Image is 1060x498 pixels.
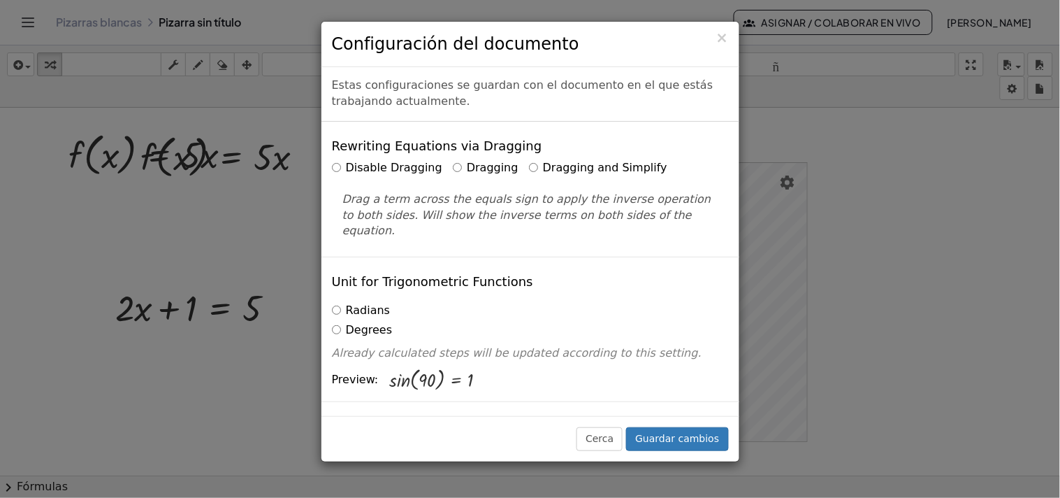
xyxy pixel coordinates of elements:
[586,433,614,444] font: Cerca
[576,427,623,451] button: Cerca
[332,275,533,289] h4: Unit for Trigonometric Functions
[716,31,729,45] button: Cerca
[332,322,393,339] label: Degrees
[635,433,719,444] font: Guardar cambios
[529,163,538,172] input: Dragging and Simplify
[332,34,579,54] font: Configuración del documento
[716,29,729,46] font: ×
[332,163,341,172] input: Disable Dragging
[332,306,341,315] input: Radians
[529,160,667,176] label: Dragging and Simplify
[332,325,341,334] input: Degrees
[626,427,728,451] button: Guardar cambios
[332,372,379,388] span: Preview:
[453,160,518,176] label: Dragging
[332,346,729,362] p: Already calculated steps will be updated according to this setting.
[453,163,462,172] input: Dragging
[332,139,542,153] h4: Rewriting Equations via Dragging
[332,303,390,319] label: Radians
[342,192,718,240] p: Drag a term across the equals sign to apply the inverse operation to both sides. Will show the in...
[332,78,713,108] font: Estas configuraciones se guardan con el documento en el que estás trabajando actualmente.
[332,160,442,176] label: Disable Dragging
